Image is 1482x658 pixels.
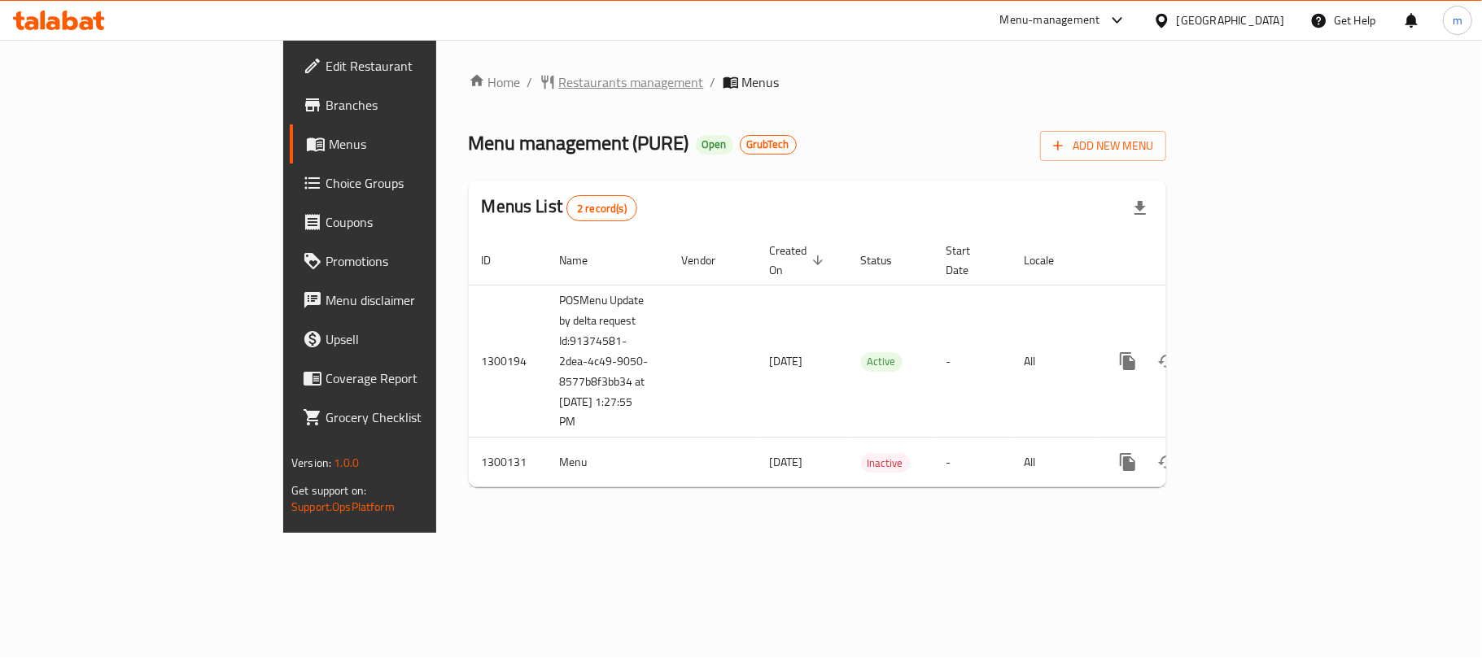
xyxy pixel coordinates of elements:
button: Change Status [1148,442,1187,482]
span: Locale [1025,251,1076,270]
a: Menus [290,124,531,163]
div: Total records count [566,195,637,221]
a: Grocery Checklist [290,398,531,437]
button: more [1108,442,1148,482]
span: ID [482,251,513,270]
button: more [1108,342,1148,381]
span: Menu management ( PURE ) [469,124,689,161]
span: Branches [326,95,518,115]
td: All [1012,438,1095,487]
div: Open [696,135,733,155]
div: Export file [1121,189,1160,228]
td: - [933,438,1012,487]
a: Support.OpsPlatform [291,496,395,517]
span: [DATE] [770,351,803,372]
span: m [1453,11,1462,29]
span: Menus [742,72,780,92]
span: Menus [329,134,518,154]
td: All [1012,285,1095,438]
span: Menu disclaimer [326,290,518,310]
div: Menu-management [1000,11,1100,30]
a: Coupons [290,203,531,242]
span: Active [861,352,903,371]
table: enhanced table [469,236,1278,488]
a: Promotions [290,242,531,281]
span: Name [560,251,610,270]
span: GrubTech [741,137,796,151]
a: Choice Groups [290,163,531,203]
span: Coupons [326,212,518,232]
span: Start Date [946,241,992,280]
span: Choice Groups [326,173,518,193]
nav: breadcrumb [469,72,1166,92]
a: Menu disclaimer [290,281,531,320]
span: Grocery Checklist [326,407,518,427]
a: Branches [290,85,531,124]
li: / [710,72,716,92]
span: Edit Restaurant [326,56,518,76]
span: Status [861,251,914,270]
button: Change Status [1148,342,1187,381]
span: 2 record(s) [567,201,636,216]
span: 1.0.0 [334,452,359,473]
span: Restaurants management [559,72,704,92]
h2: Menus List [482,194,637,221]
span: Created On [770,241,828,280]
div: Active [861,352,903,372]
span: Vendor [682,251,737,270]
a: Edit Restaurant [290,46,531,85]
button: Add New Menu [1040,131,1166,161]
div: Inactive [861,453,910,473]
td: - [933,285,1012,438]
span: Version: [291,452,331,473]
span: Open [696,137,733,151]
a: Coverage Report [290,359,531,398]
th: Actions [1095,236,1278,285]
span: Upsell [326,329,518,349]
span: Get support on: [291,480,366,501]
span: Promotions [326,251,518,271]
div: [GEOGRAPHIC_DATA] [1177,11,1284,29]
span: [DATE] [770,451,803,473]
a: Restaurants management [540,72,704,92]
span: Inactive [861,454,910,473]
td: POSMenu Update by delta request Id:91374581-2dea-4c49-9050-8577b8f3bb34 at [DATE] 1:27:55 PM [547,285,669,438]
span: Coverage Report [326,368,518,388]
span: Add New Menu [1053,136,1153,156]
td: Menu [547,438,669,487]
a: Upsell [290,320,531,359]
